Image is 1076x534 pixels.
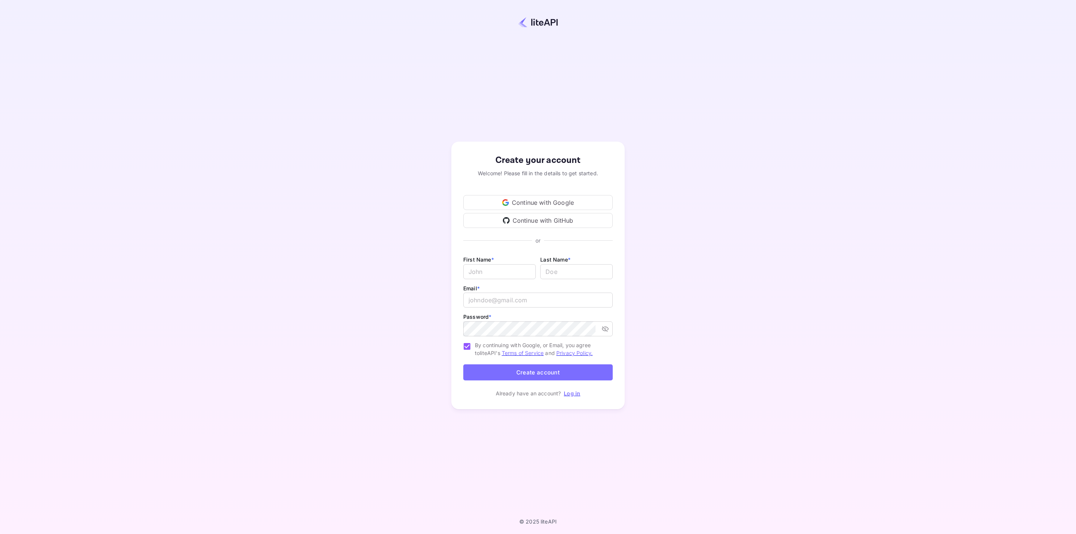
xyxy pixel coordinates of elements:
[463,264,536,279] input: John
[475,341,607,357] span: By continuing with Google, or Email, you agree to liteAPI's and
[463,169,613,177] div: Welcome! Please fill in the details to get started.
[502,350,544,356] a: Terms of Service
[564,390,580,396] a: Log in
[463,285,480,291] label: Email
[540,256,571,263] label: Last Name
[463,314,491,320] label: Password
[599,322,612,336] button: toggle password visibility
[496,389,561,397] p: Already have an account?
[540,264,613,279] input: Doe
[463,154,613,167] div: Create your account
[463,293,613,308] input: johndoe@gmail.com
[463,213,613,228] div: Continue with GitHub
[518,17,558,28] img: liteapi
[556,350,593,356] a: Privacy Policy.
[519,518,557,525] p: © 2025 liteAPI
[463,195,613,210] div: Continue with Google
[463,364,613,380] button: Create account
[463,256,494,263] label: First Name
